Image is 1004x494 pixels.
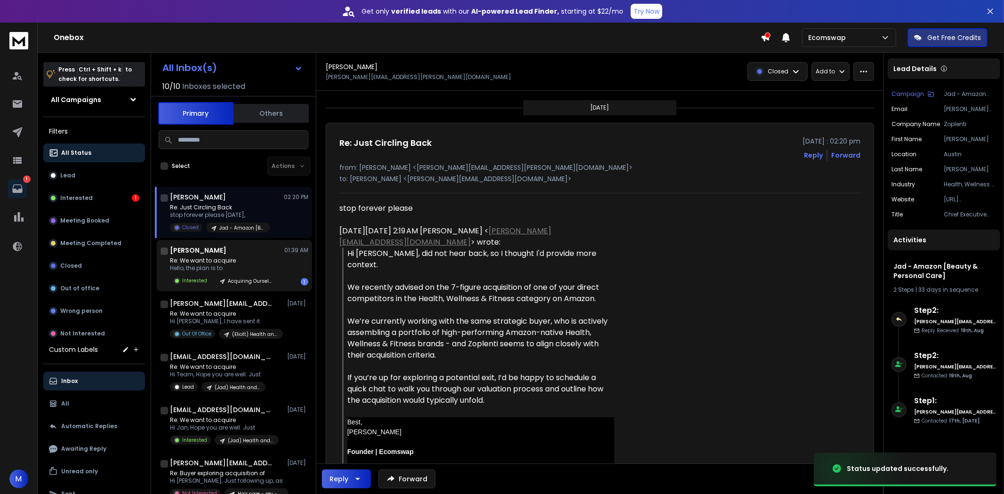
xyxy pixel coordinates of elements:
[339,225,551,247] a: [PERSON_NAME][EMAIL_ADDRESS][DOMAIN_NAME]
[60,330,105,337] p: Not Interested
[922,327,984,334] p: Reply Received
[170,416,279,424] p: Re: We want to acquire
[892,105,908,113] p: Email
[61,468,98,475] p: Unread only
[219,224,265,231] p: Jad - Amazon [Beauty & Personal Care]
[43,279,145,298] button: Out of office
[61,149,91,157] p: All Status
[170,424,279,431] p: Hi Jan, Hope you are well. Just
[908,28,988,47] button: Get Free Credits
[944,120,996,128] p: Zoplenti
[228,278,273,285] p: Acquiring Ourselves list [[PERSON_NAME]]
[49,345,98,354] h3: Custom Labels
[944,135,996,143] p: [PERSON_NAME]
[914,395,996,406] h6: Step 1 :
[132,194,139,202] div: 1
[326,62,378,72] h1: [PERSON_NAME]
[322,470,371,488] button: Reply
[803,136,860,146] p: [DATE] : 02:20 pm
[892,181,915,188] p: industry
[54,32,761,43] h1: Onebox
[170,211,270,219] p: stop forever please [DATE],
[233,103,309,124] button: Others
[170,246,226,255] h1: [PERSON_NAME]
[888,230,1000,250] div: Activities
[8,179,27,198] a: 1
[43,189,145,207] button: Interested1
[60,194,93,202] p: Interested
[287,300,308,307] p: [DATE]
[892,135,922,143] p: First Name
[170,264,279,272] p: Hello, the plan is to
[329,474,348,484] div: Reply
[347,448,414,455] strong: Founder | Ecomswap
[170,405,273,414] h1: [EMAIL_ADDRESS][DOMAIN_NAME]
[922,417,980,424] p: Contacted
[158,102,233,125] button: Primary
[43,211,145,230] button: Meeting Booked
[60,172,75,179] p: Lead
[170,477,283,485] p: Hi [PERSON_NAME], Just following up, as
[170,299,273,308] h1: [PERSON_NAME][EMAIL_ADDRESS][DOMAIN_NAME]
[215,384,260,391] p: (Jad) Health and wellness brands Europe - 50k - 1m/month (Storeleads) p1
[326,73,511,81] p: [PERSON_NAME][EMAIL_ADDRESS][PERSON_NAME][DOMAIN_NAME]
[339,203,614,214] div: stop forever please
[347,417,614,427] div: Best,
[892,90,934,98] button: Campaign
[922,372,972,379] p: Contacted
[892,120,940,128] p: Company Name
[347,282,614,304] div: We recently advised on the 7-figure acquisition of one of your direct competitors in the Health, ...
[892,166,922,173] p: Last Name
[61,377,78,385] p: Inbox
[284,247,308,254] p: 01:39 AM
[170,192,226,202] h1: [PERSON_NAME]
[914,350,996,361] h6: Step 2 :
[43,417,145,436] button: Automatic Replies
[287,459,308,467] p: [DATE]
[23,175,31,183] p: 1
[347,427,614,477] div: [PERSON_NAME]
[944,166,996,173] p: [PERSON_NAME]
[892,151,916,158] p: location
[339,174,860,183] p: to: [PERSON_NAME] <[PERSON_NAME][EMAIL_ADDRESS][DOMAIN_NAME]>
[170,204,270,211] p: Re: Just Circling Back
[634,7,659,16] p: Try Now
[43,234,145,253] button: Meeting Completed
[347,372,614,406] div: If you’re up for exploring a potential exit, I’d be happy to schedule a quick chat to walk you th...
[892,196,914,203] p: website
[43,90,145,109] button: All Campaigns
[944,105,996,113] p: [PERSON_NAME][EMAIL_ADDRESS][PERSON_NAME][DOMAIN_NAME]
[944,196,996,203] p: [URL][DOMAIN_NAME]
[182,81,245,92] h3: Inboxes selected
[591,104,610,112] p: [DATE]
[914,318,996,325] h6: [PERSON_NAME][EMAIL_ADDRESS][DOMAIN_NAME]
[170,470,283,477] p: Re: Buyer exploring acquisition of
[927,33,981,42] p: Get Free Credits
[58,65,132,84] p: Press to check for shortcuts.
[816,68,835,75] p: Add to
[918,286,978,294] span: 33 days in sequence
[893,286,914,294] span: 2 Steps
[61,422,117,430] p: Automatic Replies
[9,32,28,49] img: logo
[61,445,106,453] p: Awaiting Reply
[9,470,28,488] button: M
[631,4,662,19] button: Try Now
[949,417,980,424] span: 17th, [DATE]
[228,437,273,444] p: (Jad) Health and wellness brands Europe - 50k - 1m/month (Storeleads) p1
[944,181,996,188] p: Health, Wellness & Fitness
[347,316,614,361] div: We’re currently working with the same strategic buyer, who is actively assembling a portfolio of ...
[768,68,788,75] p: Closed
[804,151,823,160] button: Reply
[170,257,279,264] p: Re: We want to acquire
[914,363,996,370] h6: [PERSON_NAME][EMAIL_ADDRESS][DOMAIN_NAME]
[301,278,308,286] div: 1
[339,225,614,248] div: [DATE][DATE] 2:19 AM [PERSON_NAME] < > wrote:
[284,193,308,201] p: 02:20 PM
[61,400,69,407] p: All
[892,90,924,98] p: Campaign
[77,64,123,75] span: Ctrl + Shift + k
[60,239,121,247] p: Meeting Completed
[182,277,207,284] p: Interested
